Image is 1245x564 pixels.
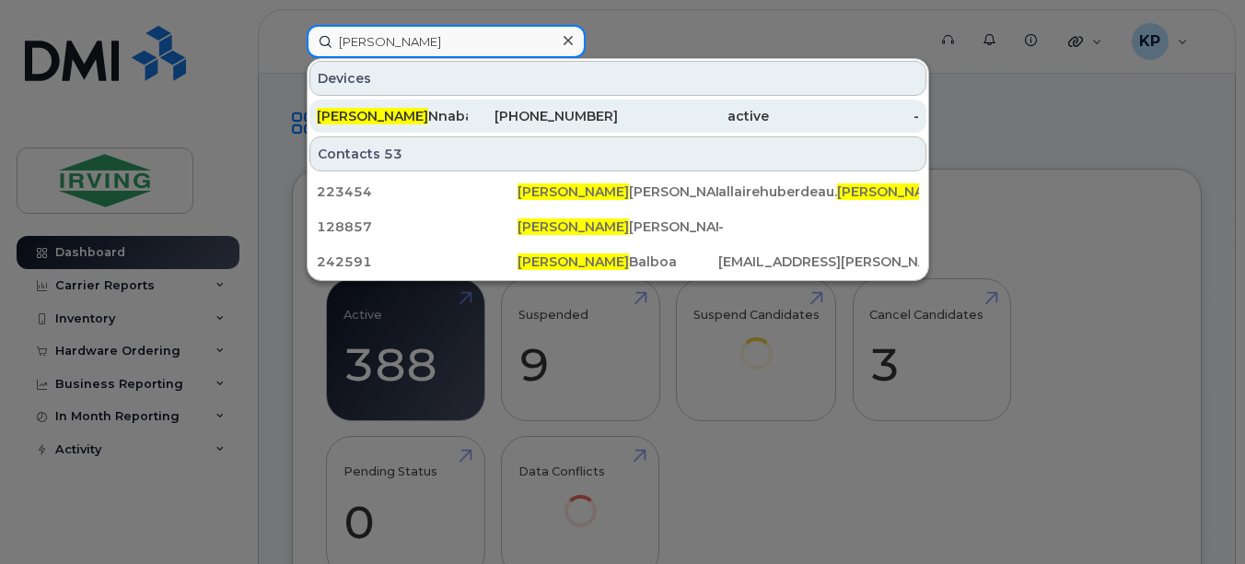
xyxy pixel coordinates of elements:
[317,108,428,124] span: [PERSON_NAME]
[518,253,718,271] div: Balboa
[518,183,629,200] span: [PERSON_NAME]
[718,182,919,201] div: allairehuberdeau. @[DOMAIN_NAME]
[518,217,718,236] div: [PERSON_NAME]
[718,217,919,236] div: -
[317,107,468,125] div: Nnabara
[769,107,920,125] div: -
[518,253,629,270] span: [PERSON_NAME]
[384,145,402,163] span: 53
[309,245,926,278] a: 242591[PERSON_NAME]Balboa[EMAIL_ADDRESS][PERSON_NAME][DOMAIN_NAME]
[309,61,926,96] div: Devices
[837,183,948,200] span: [PERSON_NAME]
[309,100,926,133] a: [PERSON_NAME]Nnabara[PHONE_NUMBER]active-
[468,107,619,125] div: [PHONE_NUMBER]
[518,218,629,235] span: [PERSON_NAME]
[317,182,518,201] div: 223454
[309,210,926,243] a: 128857[PERSON_NAME][PERSON_NAME]-
[718,253,919,271] div: [EMAIL_ADDRESS][PERSON_NAME][DOMAIN_NAME]
[618,107,769,125] div: active
[309,175,926,208] a: 223454[PERSON_NAME][PERSON_NAME]allairehuberdeau.[PERSON_NAME]@[DOMAIN_NAME]
[309,136,926,171] div: Contacts
[518,182,718,201] div: [PERSON_NAME]
[317,217,518,236] div: 128857
[317,253,518,271] div: 242591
